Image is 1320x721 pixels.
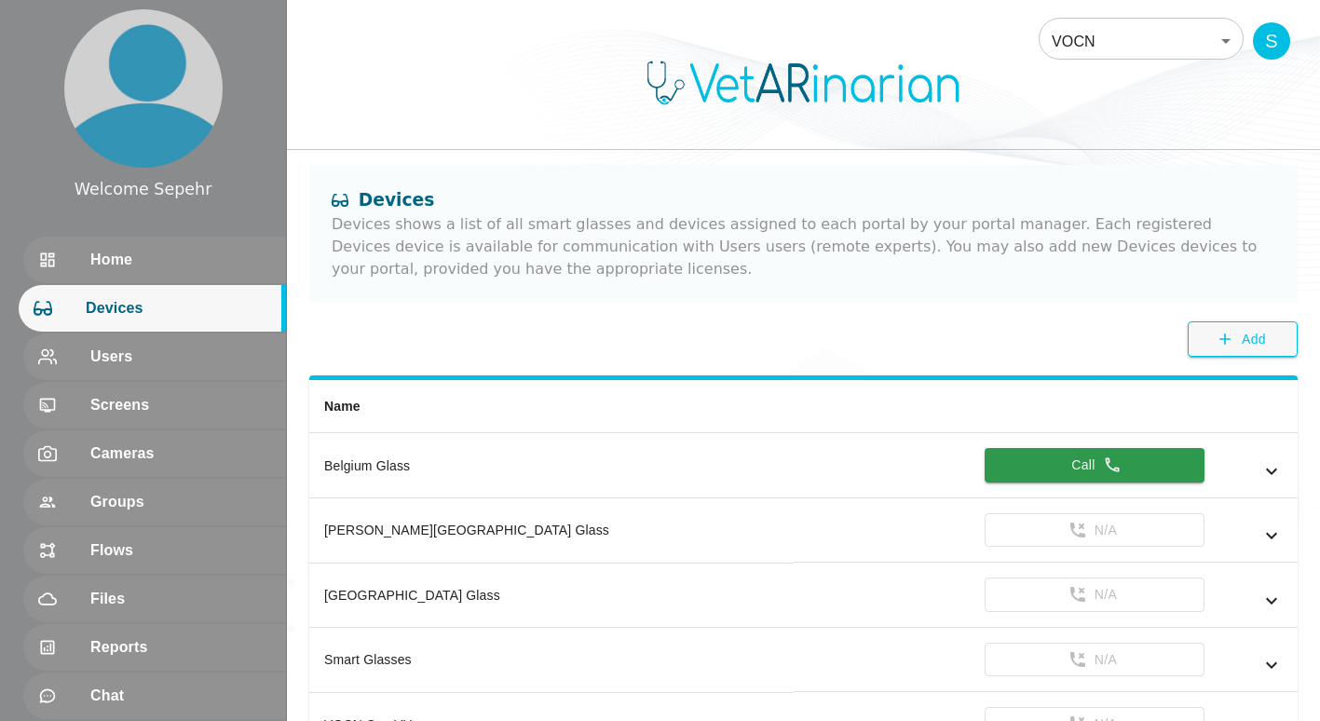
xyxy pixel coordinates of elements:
div: Chat [23,673,286,719]
span: Chat [90,685,271,707]
img: Logo [636,60,972,106]
span: Cameras [90,442,271,465]
div: Files [23,576,286,622]
div: Belgium Glass [324,456,779,475]
div: Reports [23,624,286,671]
span: Users [90,346,271,368]
div: Devices [19,285,286,332]
div: [PERSON_NAME][GEOGRAPHIC_DATA] Glass [324,521,779,539]
span: Home [90,249,271,271]
div: Smart Glasses [324,650,779,669]
div: Users [23,333,286,380]
div: Devices shows a list of all smart glasses and devices assigned to each portal by your portal mana... [332,213,1275,280]
button: Call [985,448,1204,483]
div: S [1253,22,1290,60]
div: [GEOGRAPHIC_DATA] Glass [324,586,779,605]
span: Reports [90,636,271,659]
span: Files [90,588,271,610]
span: Screens [90,394,271,416]
span: Devices [86,297,271,320]
img: profile.png [64,9,223,168]
div: Home [23,237,286,283]
div: Cameras [23,430,286,477]
div: Screens [23,382,286,429]
div: Groups [23,479,286,525]
div: Devices [332,187,1275,213]
button: Add [1188,321,1298,358]
div: VOCN [1039,15,1244,67]
div: Welcome Sepehr [75,177,212,201]
span: Name [324,399,361,414]
span: Add [1242,328,1266,351]
span: Flows [90,539,271,562]
div: Flows [23,527,286,574]
span: Groups [90,491,271,513]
